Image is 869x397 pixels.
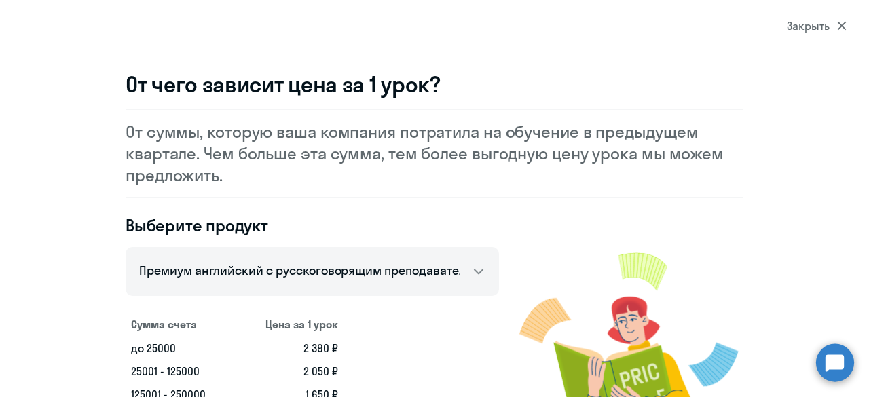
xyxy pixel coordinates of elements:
[126,214,499,236] h4: Выберите продукт
[126,71,743,98] h3: От чего зависит цена за 1 урок?
[126,312,238,337] th: Сумма счета
[238,360,344,383] td: 2 050 ₽
[787,18,847,34] div: Закрыть
[126,121,743,186] p: От суммы, которую ваша компания потратила на обучение в предыдущем квартале. Чем больше эта сумма...
[238,337,344,360] td: 2 390 ₽
[126,360,238,383] td: 25001 - 125000
[238,312,344,337] th: Цена за 1 урок
[126,337,238,360] td: до 25000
